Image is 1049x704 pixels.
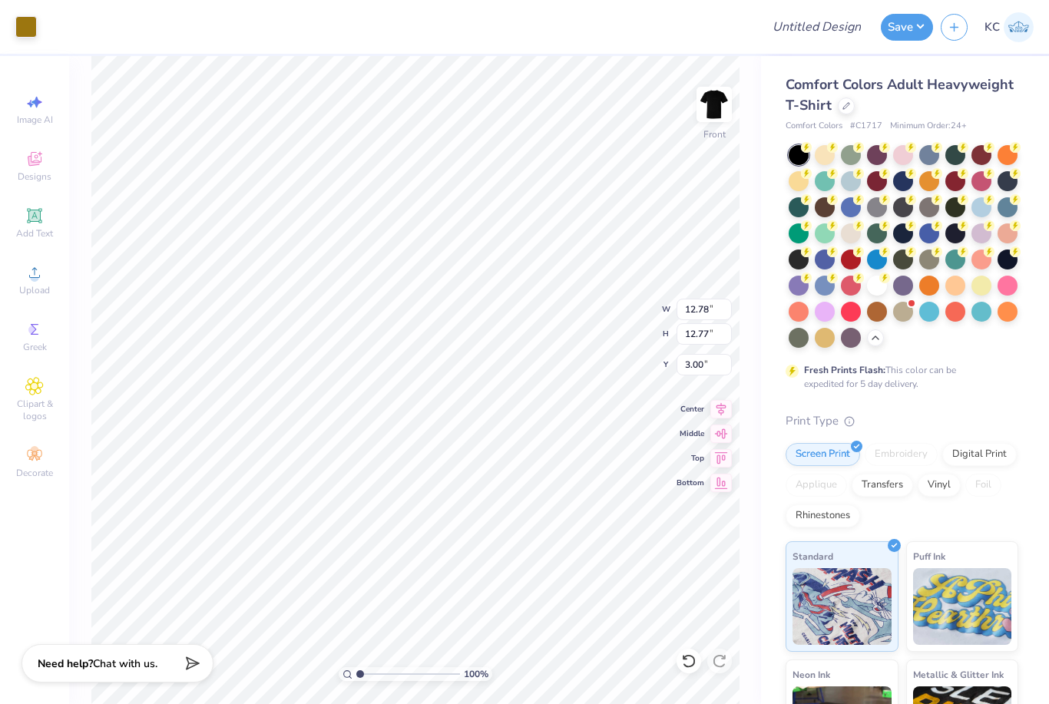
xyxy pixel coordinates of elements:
[677,428,704,439] span: Middle
[699,89,730,120] img: Front
[786,75,1014,114] span: Comfort Colors Adult Heavyweight T-Shirt
[984,12,1034,42] a: KC
[16,227,53,240] span: Add Text
[913,548,945,564] span: Puff Ink
[16,467,53,479] span: Decorate
[786,120,842,133] span: Comfort Colors
[464,667,488,681] span: 100 %
[786,504,860,527] div: Rhinestones
[19,284,50,296] span: Upload
[677,404,704,415] span: Center
[703,127,726,141] div: Front
[793,548,833,564] span: Standard
[786,443,860,466] div: Screen Print
[865,443,938,466] div: Embroidery
[760,12,873,42] input: Untitled Design
[18,170,51,183] span: Designs
[786,412,1018,430] div: Print Type
[804,363,993,391] div: This color can be expedited for 5 day delivery.
[8,398,61,422] span: Clipart & logos
[804,364,885,376] strong: Fresh Prints Flash:
[850,120,882,133] span: # C1717
[890,120,967,133] span: Minimum Order: 24 +
[786,474,847,497] div: Applique
[942,443,1017,466] div: Digital Print
[913,568,1012,645] img: Puff Ink
[23,341,47,353] span: Greek
[881,14,933,41] button: Save
[1004,12,1034,42] img: Kaila Casco
[918,474,961,497] div: Vinyl
[793,568,892,645] img: Standard
[17,114,53,126] span: Image AI
[793,666,830,683] span: Neon Ink
[852,474,913,497] div: Transfers
[677,478,704,488] span: Bottom
[965,474,1001,497] div: Foil
[38,656,93,671] strong: Need help?
[93,656,157,671] span: Chat with us.
[984,18,1000,36] span: KC
[913,666,1004,683] span: Metallic & Glitter Ink
[677,453,704,464] span: Top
